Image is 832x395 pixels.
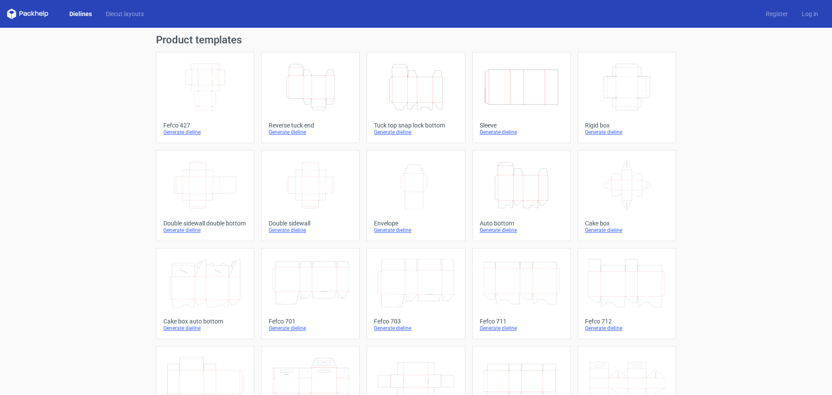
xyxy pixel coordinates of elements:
[578,52,676,143] a: Rigid boxGenerate dieline
[374,227,458,234] div: Generate dieline
[578,248,676,339] a: Fefco 712Generate dieline
[367,150,465,241] a: EnvelopeGenerate dieline
[163,220,247,227] div: Double sidewall double bottom
[480,129,563,136] div: Generate dieline
[156,52,254,143] a: Fefco 427Generate dieline
[795,10,825,18] a: Log in
[578,150,676,241] a: Cake boxGenerate dieline
[374,220,458,227] div: Envelope
[163,325,247,332] div: Generate dieline
[163,122,247,129] div: Fefco 427
[480,220,563,227] div: Auto bottom
[99,10,151,18] a: Diecut layouts
[156,248,254,339] a: Cake box auto bottomGenerate dieline
[62,10,99,18] a: Dielines
[585,227,669,234] div: Generate dieline
[585,318,669,325] div: Fefco 712
[480,325,563,332] div: Generate dieline
[269,122,352,129] div: Reverse tuck end
[374,325,458,332] div: Generate dieline
[480,227,563,234] div: Generate dieline
[269,227,352,234] div: Generate dieline
[269,220,352,227] div: Double sidewall
[156,35,676,45] h1: Product templates
[374,318,458,325] div: Fefco 703
[585,325,669,332] div: Generate dieline
[261,52,360,143] a: Reverse tuck endGenerate dieline
[163,129,247,136] div: Generate dieline
[269,318,352,325] div: Fefco 701
[472,150,571,241] a: Auto bottomGenerate dieline
[480,318,563,325] div: Fefco 711
[156,150,254,241] a: Double sidewall double bottomGenerate dieline
[585,122,669,129] div: Rigid box
[163,227,247,234] div: Generate dieline
[374,129,458,136] div: Generate dieline
[472,52,571,143] a: SleeveGenerate dieline
[374,122,458,129] div: Tuck top snap lock bottom
[269,325,352,332] div: Generate dieline
[585,129,669,136] div: Generate dieline
[367,52,465,143] a: Tuck top snap lock bottomGenerate dieline
[585,220,669,227] div: Cake box
[163,318,247,325] div: Cake box auto bottom
[367,248,465,339] a: Fefco 703Generate dieline
[261,150,360,241] a: Double sidewallGenerate dieline
[480,122,563,129] div: Sleeve
[472,248,571,339] a: Fefco 711Generate dieline
[269,129,352,136] div: Generate dieline
[759,10,795,18] a: Register
[261,248,360,339] a: Fefco 701Generate dieline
